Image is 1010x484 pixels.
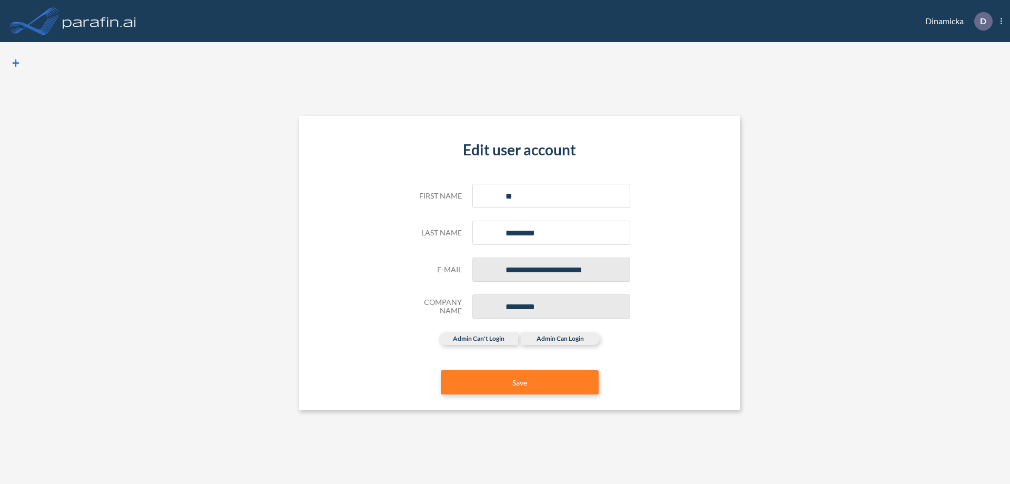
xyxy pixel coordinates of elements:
h4: Edit user account [409,141,630,159]
label: admin can't login [439,332,518,345]
div: Dinamicka [910,12,1002,31]
label: admin can login [521,332,600,345]
h5: First name [409,192,462,201]
button: Save [441,370,599,394]
h5: Last name [409,229,462,238]
p: D [980,16,986,26]
h5: E-mail [409,265,462,274]
img: logo [60,11,138,32]
h5: Company Name [409,298,462,316]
